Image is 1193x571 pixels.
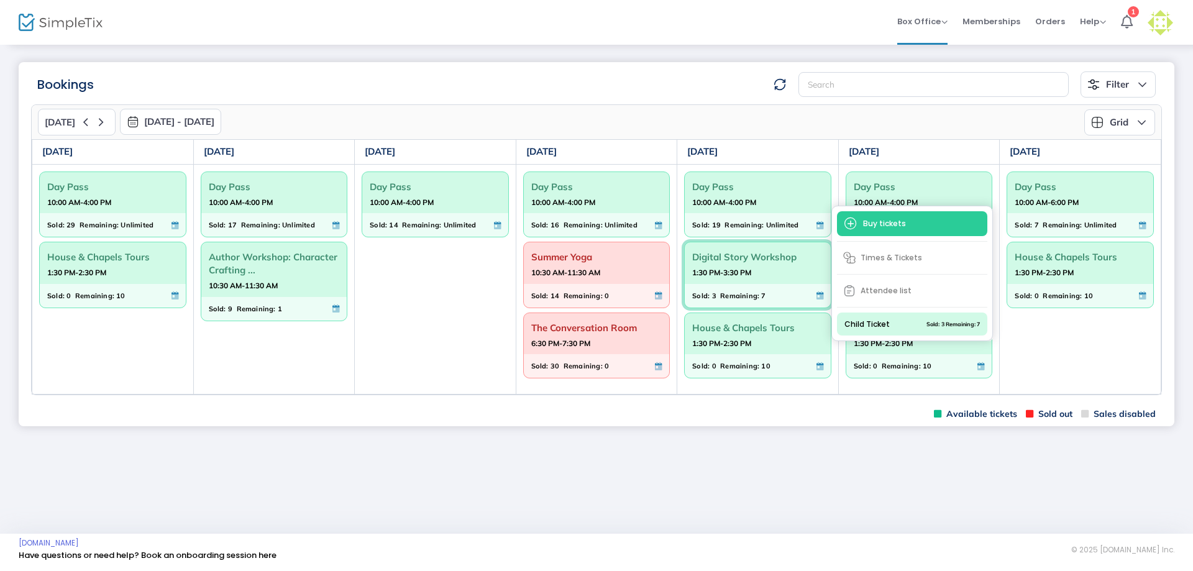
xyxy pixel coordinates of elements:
[1081,408,1156,420] span: Sales disabled
[692,265,751,280] strong: 1:30 PM-3:30 PM
[1015,247,1146,267] span: House & Chapels Tours
[37,75,94,94] m-panel-title: Bookings
[282,218,315,232] span: Unlimited
[692,289,710,303] span: Sold:
[47,265,106,280] strong: 1:30 PM-2:30 PM
[209,218,226,232] span: Sold:
[209,302,226,316] span: Sold:
[116,289,125,303] span: 10
[692,247,823,267] span: Digital Story Workshop
[1081,71,1156,98] button: Filter
[843,252,856,264] img: times-tickets
[564,218,603,232] span: Remaining:
[605,359,609,373] span: 0
[1015,218,1032,232] span: Sold:
[355,140,516,165] th: [DATE]
[47,194,111,210] strong: 10:00 AM-4:00 PM
[370,177,501,196] span: Day Pass
[843,285,856,297] img: clipboard
[551,218,559,232] span: 16
[120,109,221,135] button: [DATE] - [DATE]
[66,218,75,232] span: 29
[551,359,559,373] span: 30
[127,116,139,128] img: monthly
[766,218,799,232] span: Unlimited
[121,218,153,232] span: Unlimited
[370,194,434,210] strong: 10:00 AM-4:00 PM
[712,218,721,232] span: 19
[19,549,277,561] a: Have questions or need help? Book an onboarding session here
[32,140,194,165] th: [DATE]
[66,289,71,303] span: 0
[677,140,839,165] th: [DATE]
[1000,140,1161,165] th: [DATE]
[278,302,282,316] span: 1
[1128,6,1139,17] div: 1
[551,289,559,303] span: 14
[209,247,340,280] span: Author Workshop: Character Crafting ...
[761,289,766,303] span: 7
[531,336,590,351] strong: 6:30 PM-7:30 PM
[692,194,756,210] strong: 10:00 AM-4:00 PM
[531,289,549,303] span: Sold:
[47,247,178,267] span: House & Chapels Tours
[237,302,276,316] span: Remaining:
[1087,78,1100,91] img: filter
[1080,16,1106,27] span: Help
[19,538,79,548] a: [DOMAIN_NAME]
[531,194,595,210] strong: 10:00 AM-4:00 PM
[402,218,441,232] span: Remaining:
[1035,218,1039,232] span: 7
[228,302,232,316] span: 9
[531,359,549,373] span: Sold:
[923,359,931,373] span: 10
[38,109,116,135] button: [DATE]
[389,218,398,232] span: 14
[854,194,918,210] strong: 10:00 AM-4:00 PM
[75,289,114,303] span: Remaining:
[605,218,638,232] span: Unlimited
[798,72,1069,98] input: Search
[1071,545,1174,555] span: © 2025 [DOMAIN_NAME] Inc.
[712,359,716,373] span: 0
[564,359,603,373] span: Remaining:
[720,289,759,303] span: Remaining:
[1091,116,1104,129] img: grid
[692,218,710,232] span: Sold:
[926,319,980,330] span: Sold: 3 Remaining: 7
[962,6,1020,37] span: Memberships
[1035,6,1065,37] span: Orders
[720,359,759,373] span: Remaining:
[80,218,119,232] span: Remaining:
[531,177,662,196] span: Day Pass
[1035,289,1039,303] span: 0
[1043,218,1082,232] span: Remaining:
[837,280,987,302] span: Attendee list
[516,140,677,165] th: [DATE]
[724,218,764,232] span: Remaining:
[531,218,549,232] span: Sold:
[837,211,987,236] span: Buy tickets
[712,289,716,303] span: 3
[897,16,948,27] span: Box Office
[209,177,340,196] span: Day Pass
[774,78,786,91] img: refresh-data
[1026,408,1072,420] span: Sold out
[854,359,871,373] span: Sold:
[1084,218,1117,232] span: Unlimited
[209,278,278,293] strong: 10:30 AM-11:30 AM
[761,359,770,373] span: 10
[47,218,65,232] span: Sold:
[934,408,1017,420] span: Available tickets
[605,289,609,303] span: 0
[1084,289,1093,303] span: 10
[844,319,890,330] span: Child Ticket
[228,218,237,232] span: 17
[1084,109,1155,135] button: Grid
[1015,177,1146,196] span: Day Pass
[882,359,921,373] span: Remaining:
[444,218,477,232] span: Unlimited
[1043,289,1082,303] span: Remaining:
[209,194,273,210] strong: 10:00 AM-4:00 PM
[1015,194,1079,210] strong: 10:00 AM-6:00 PM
